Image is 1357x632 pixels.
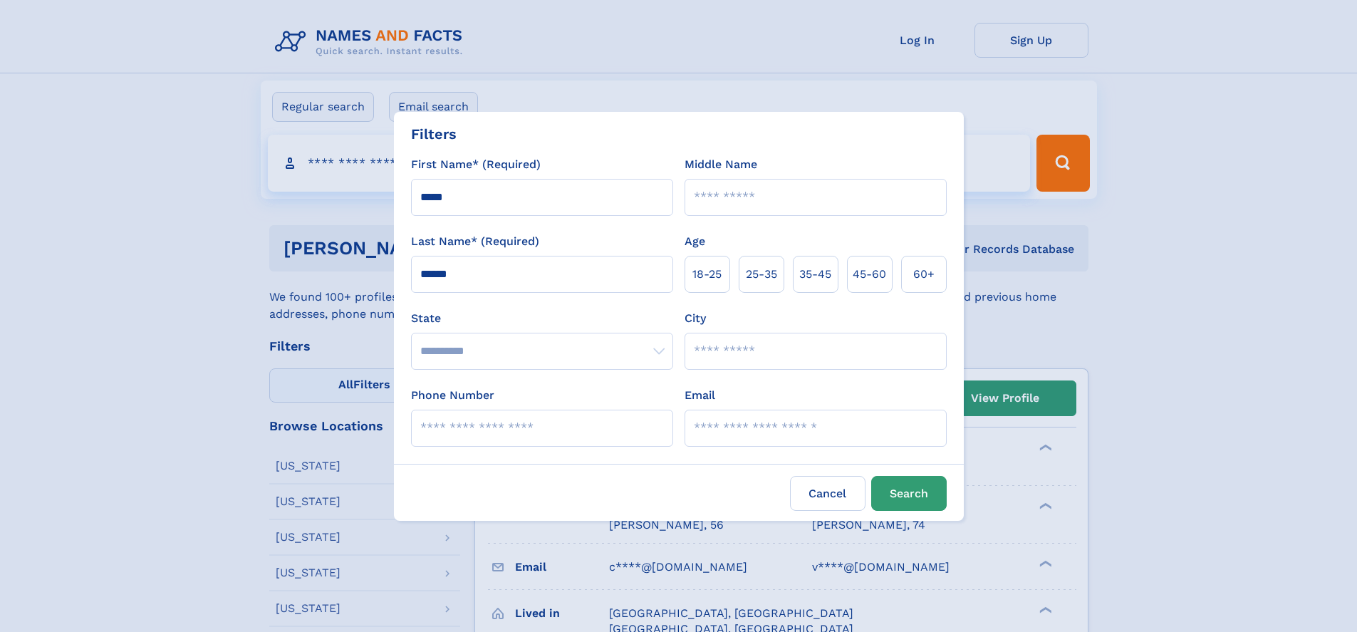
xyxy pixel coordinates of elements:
[411,123,457,145] div: Filters
[790,476,865,511] label: Cancel
[411,156,541,173] label: First Name* (Required)
[685,233,705,250] label: Age
[799,266,831,283] span: 35‑45
[871,476,947,511] button: Search
[853,266,886,283] span: 45‑60
[411,310,673,327] label: State
[685,310,706,327] label: City
[411,233,539,250] label: Last Name* (Required)
[913,266,935,283] span: 60+
[692,266,722,283] span: 18‑25
[685,156,757,173] label: Middle Name
[411,387,494,404] label: Phone Number
[746,266,777,283] span: 25‑35
[685,387,715,404] label: Email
